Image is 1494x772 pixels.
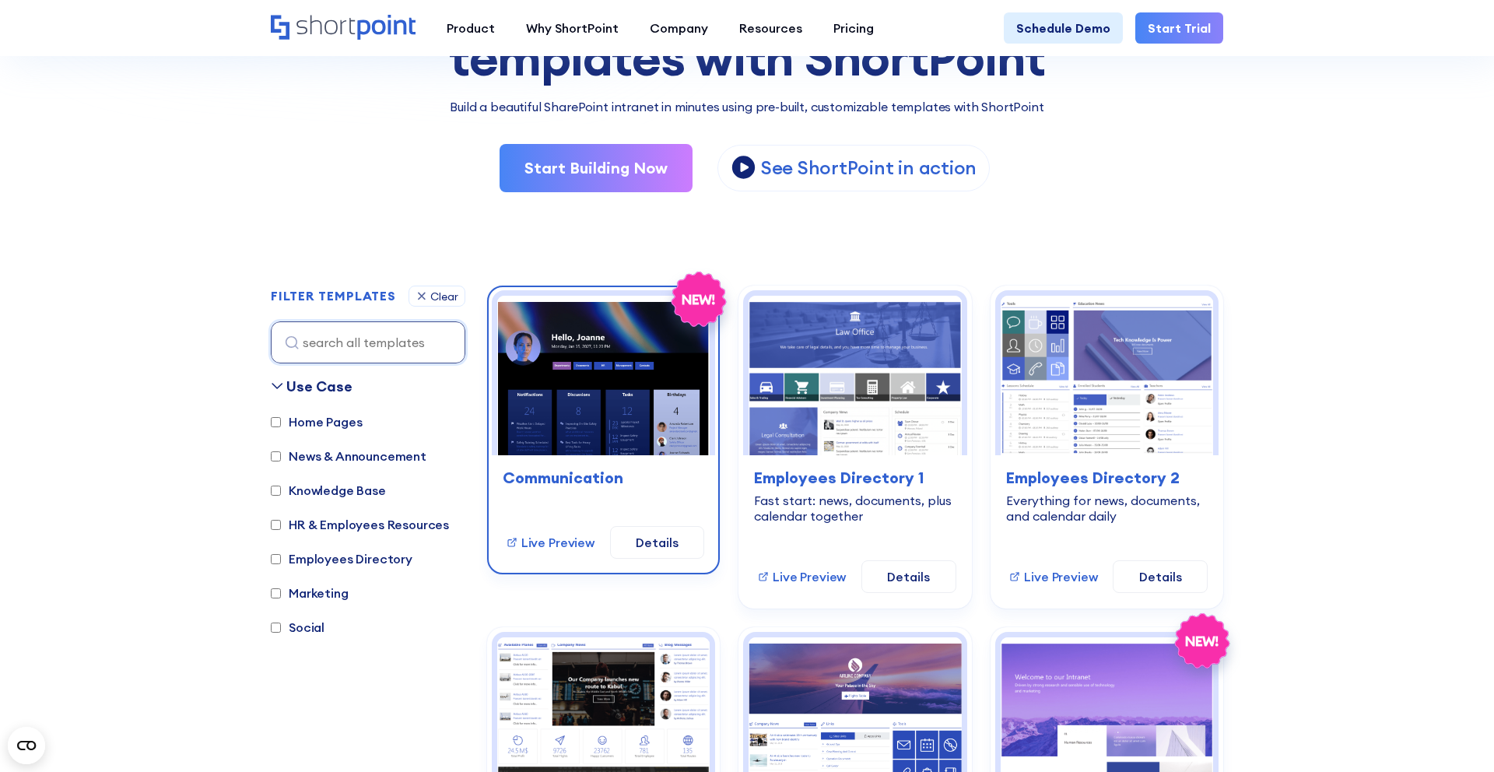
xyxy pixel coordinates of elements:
[506,533,594,552] a: Live Preview
[724,12,818,44] a: Resources
[833,19,874,37] div: Pricing
[610,526,705,559] a: Details
[749,296,961,455] img: Employees Directory 1
[1001,296,1213,455] img: Employees Directory 2
[757,567,846,586] a: Live Preview
[271,554,281,564] input: Employees Directory
[271,321,465,363] input: search all templates
[271,447,426,465] label: News & Announcement
[271,515,449,534] label: HR & Employees Resources
[754,493,956,524] div: Fast start: news, documents, plus calendar together
[271,618,324,637] label: Social
[271,549,412,568] label: Employees Directory
[271,97,1223,116] p: Build a beautiful SharePoint intranet in minutes using pre-built, customizable templates with Sho...
[500,144,693,192] a: Start Building Now
[271,289,396,304] h2: FILTER TEMPLATES
[818,12,889,44] a: Pricing
[271,412,362,431] label: Home Pages
[1004,12,1123,44] a: Schedule Demo
[1214,591,1494,772] iframe: Chat Widget
[8,727,45,764] button: Open CMP widget
[717,145,990,191] a: open lightbox
[1006,493,1208,524] div: Everything for news, documents, and calendar daily
[271,520,281,530] input: HR & Employees Resources
[739,19,802,37] div: Resources
[271,486,281,496] input: Knowledge Base
[1113,560,1208,593] a: Details
[503,466,704,490] h3: Communication
[430,291,458,302] div: Clear
[271,15,416,41] a: Home
[271,451,281,461] input: News & Announcement
[526,19,619,37] div: Why ShortPoint
[271,417,281,427] input: Home Pages
[447,19,495,37] div: Product
[634,12,724,44] a: Company
[1135,12,1223,44] a: Start Trial
[754,466,956,490] h3: Employees Directory 1
[497,296,710,455] img: Communication
[861,560,956,593] a: Details
[271,584,349,602] label: Marketing
[650,19,708,37] div: Company
[271,623,281,633] input: Social
[1008,567,1097,586] a: Live Preview
[271,588,281,598] input: Marketing
[271,481,386,500] label: Knowledge Base
[431,12,510,44] a: Product
[510,12,634,44] a: Why ShortPoint
[1006,466,1208,490] h3: Employees Directory 2
[286,376,352,397] div: Use Case
[761,156,977,180] p: See ShortPoint in action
